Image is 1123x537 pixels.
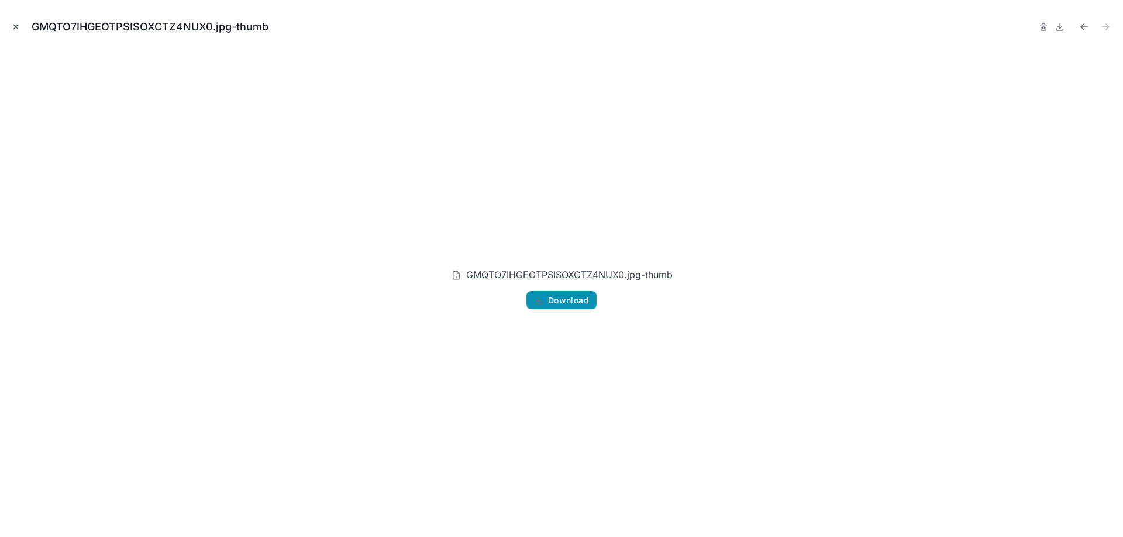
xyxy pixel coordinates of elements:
button: Next file [1097,19,1114,35]
button: Download [526,291,597,310]
button: Close modal [9,20,22,33]
span: GMQTO7IHGEOTPSISOXCTZ4NUX0.jpg-thumb [466,269,673,280]
span: Download [548,295,589,306]
div: GMQTO7IHGEOTPSISOXCTZ4NUX0.jpg-thumb [32,19,278,35]
button: Previous file [1076,19,1093,35]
